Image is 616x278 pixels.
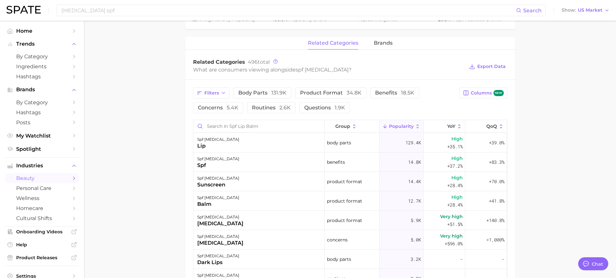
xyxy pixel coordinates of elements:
[489,158,504,166] span: +83.3%
[380,120,424,133] button: Popularity
[5,97,79,107] a: by Category
[493,90,504,96] span: new
[5,253,79,262] a: Product Releases
[248,59,270,65] span: total
[451,154,463,162] span: High
[271,90,286,96] span: 131.9k
[401,90,414,96] span: 18.5k
[523,7,542,14] span: Search
[489,197,504,205] span: +41.8%
[193,133,507,152] button: spf [MEDICAL_DATA]lipbody parts129.4kHigh+35.1%+39.0%
[197,233,243,240] div: spf [MEDICAL_DATA]
[193,172,507,191] button: spf [MEDICAL_DATA]sunscreenproduct format14.4kHigh+28.4%+70.0%
[5,144,79,154] a: Spotlight
[436,17,452,22] span: +26.3%
[16,119,68,126] span: Posts
[447,220,463,228] span: +51.5%
[16,163,68,169] span: Industries
[16,229,68,235] span: Onboarding Videos
[197,252,239,260] div: spf [MEDICAL_DATA]
[5,85,79,95] button: Brands
[5,51,79,61] a: by Category
[198,105,238,110] span: concerns
[16,28,68,34] span: Home
[16,146,68,152] span: Spotlight
[197,174,239,182] div: spf [MEDICAL_DATA]
[16,255,68,261] span: Product Releases
[440,213,463,220] span: Very high
[5,213,79,223] a: cultural shifts
[16,242,68,248] span: Help
[193,120,324,132] input: Search in spf lip balm
[374,40,393,46] span: brands
[193,191,507,211] button: spf [MEDICAL_DATA]balmproduct format12.7kHigh+28.4%+41.8%
[202,17,212,22] abbr: average
[16,41,68,47] span: Trends
[562,8,576,12] span: Show
[5,193,79,203] a: wellness
[16,205,68,211] span: homecare
[193,87,230,98] button: Filters
[193,211,507,230] button: spf [MEDICAL_DATA][MEDICAL_DATA]product format5.9kVery high+51.5%+140.8%
[411,236,421,244] span: 5.0k
[202,17,255,22] span: monthly popularity
[451,193,463,201] span: High
[327,139,351,147] span: body parts
[5,107,79,117] a: Hashtags
[447,201,463,209] span: +28.4%
[408,178,421,185] span: 14.4k
[477,64,506,69] span: Export Data
[227,105,238,111] span: 5.4k
[5,173,79,183] a: beauty
[204,90,219,96] span: Filters
[447,162,463,170] span: +37.2%
[5,203,79,213] a: homecare
[197,239,243,247] div: [MEDICAL_DATA]
[468,62,507,71] button: Export Data
[325,120,380,133] button: group
[486,124,497,129] span: QoQ
[5,161,79,171] button: Industries
[447,143,463,150] span: +35.1%
[279,105,291,111] span: 2.6k
[327,158,345,166] span: benefits
[289,17,327,22] span: popularity share
[6,6,41,14] img: SPATE
[16,87,68,93] span: Brands
[489,178,504,185] span: +70.0%
[411,255,421,263] span: 3.2k
[16,215,68,221] span: cultural shifts
[16,73,68,80] span: Hashtags
[424,120,465,133] button: YoY
[408,197,421,205] span: 12.7k
[197,200,239,208] div: balm
[560,6,611,15] button: ShowUS Market
[452,17,462,22] abbr: popularity index
[327,255,351,263] span: body parts
[5,39,79,49] button: Trends
[16,175,68,181] span: beauty
[452,17,503,22] span: predicted growth
[5,240,79,250] a: Help
[489,139,504,147] span: +39.0%
[16,99,68,106] span: by Category
[191,17,202,22] span: 1.8m
[193,152,507,172] button: spf [MEDICAL_DATA]spfbenefits14.8kHigh+37.2%+83.3%
[193,250,507,269] button: spf [MEDICAL_DATA]dark lipsbody parts3.2k--
[16,195,68,201] span: wellness
[327,178,362,185] span: product format
[5,61,79,72] a: Ingredients
[447,124,455,129] span: YoY
[408,158,421,166] span: 14.8k
[389,124,414,129] span: Popularity
[5,26,79,36] a: Home
[252,105,291,110] span: routines
[327,217,362,224] span: product format
[273,17,289,22] span: 100.0%
[238,90,286,95] span: body parts
[5,117,79,128] a: Posts
[451,135,463,143] span: High
[16,185,68,191] span: personal care
[5,227,79,237] a: Onboarding Videos
[411,217,421,224] span: 5.9k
